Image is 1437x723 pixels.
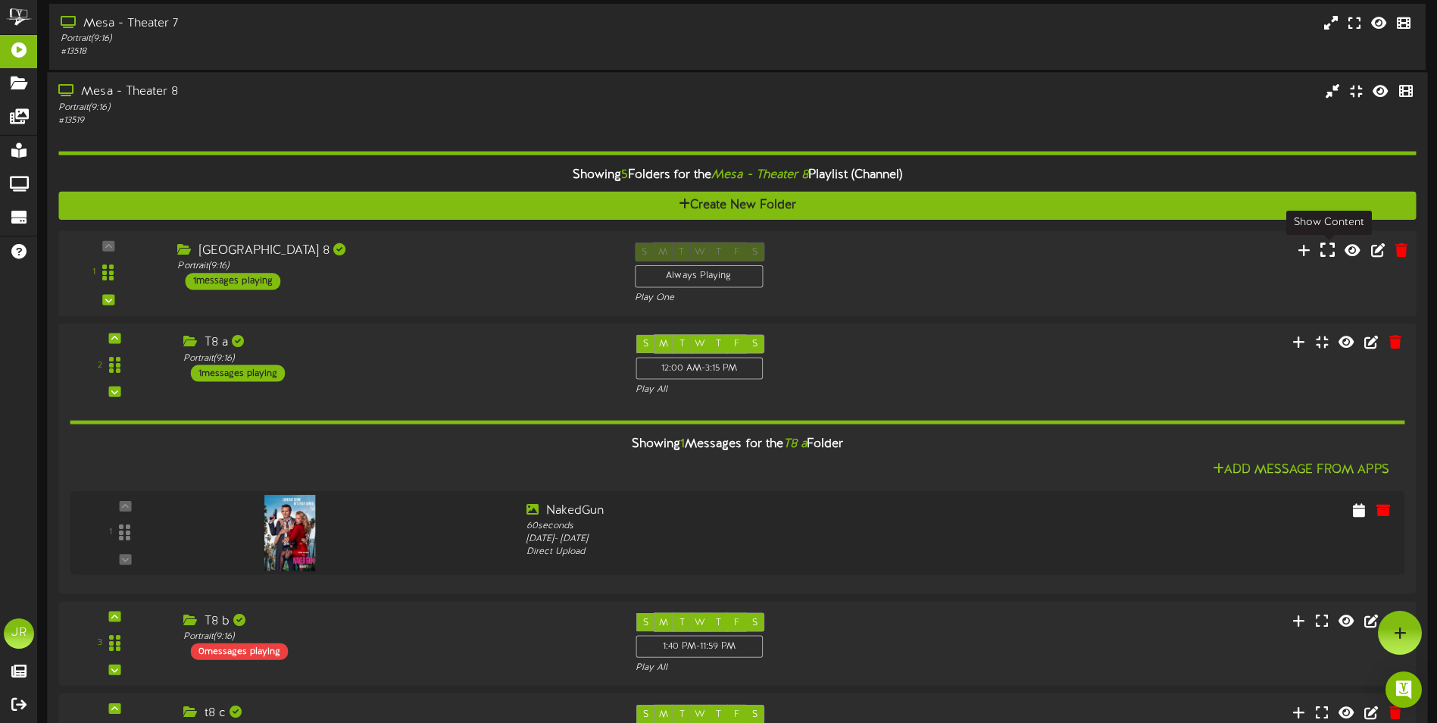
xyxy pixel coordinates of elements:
div: T8 b [183,613,613,631]
div: # 13518 [61,45,611,58]
button: Create New Folder [58,192,1416,220]
span: M [659,618,668,628]
div: Portrait ( 9:16 ) [58,101,611,114]
div: Showing Folders for the Playlist (Channel) [47,159,1427,192]
span: 1 [680,437,685,451]
div: 1 messages playing [191,365,285,382]
div: t8 c [183,705,613,722]
i: Mesa - Theater 8 [711,168,808,182]
span: T [716,709,721,720]
div: 1 messages playing [186,273,281,290]
span: S [752,618,758,628]
div: Play All [636,383,952,396]
div: Portrait ( 9:16 ) [177,260,611,273]
div: Mesa - Theater 7 [61,15,611,33]
div: Portrait ( 9:16 ) [183,352,613,365]
div: Open Intercom Messenger [1385,671,1422,708]
span: M [659,340,668,350]
div: Direct Upload [526,546,1060,559]
span: W [695,709,705,720]
div: Portrait ( 9:16 ) [61,33,611,45]
div: Portrait ( 9:16 ) [183,631,613,643]
span: M [659,709,668,720]
img: c25b3ac7-7451-48c0-8014-c5cedbe950fb.jpg [264,495,316,571]
div: Play All [636,662,952,674]
i: T8 a [783,437,807,451]
div: 60 seconds [526,520,1060,533]
span: F [734,340,739,350]
div: Always Playing [635,265,763,288]
span: W [695,618,705,628]
div: [GEOGRAPHIC_DATA] 8 [177,243,611,260]
div: # 13519 [58,114,611,127]
div: 1:40 PM - 11:59 PM [636,636,763,658]
span: T [679,709,685,720]
span: S [643,340,648,350]
div: NakedGun [526,502,1060,520]
div: 0 messages playing [191,643,288,660]
div: T8 a [183,335,613,352]
div: JR [4,618,34,649]
span: F [734,618,739,628]
span: S [752,709,758,720]
button: Add Message From Apps [1208,461,1394,480]
span: W [695,340,705,350]
span: S [643,618,648,628]
span: F [734,709,739,720]
div: [DATE] - [DATE] [526,533,1060,546]
span: S [752,340,758,350]
span: T [679,340,685,350]
span: 5 [621,168,628,182]
div: Play One [635,292,954,305]
div: Mesa - Theater 8 [58,84,611,102]
span: T [716,618,721,628]
div: Showing Messages for the Folder [58,428,1416,461]
span: T [679,618,685,628]
div: 12:00 AM - 3:15 PM [636,358,763,380]
span: S [643,709,648,720]
span: T [716,340,721,350]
